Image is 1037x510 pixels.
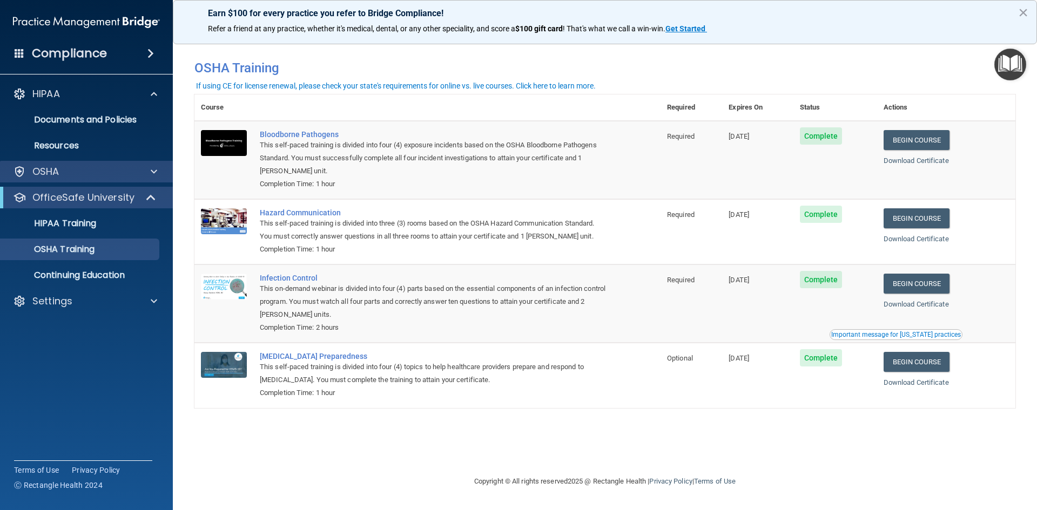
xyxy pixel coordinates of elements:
a: Begin Course [884,130,950,150]
div: Completion Time: 1 hour [260,243,607,256]
th: Status [793,94,877,121]
p: OSHA [32,165,59,178]
a: Download Certificate [884,235,949,243]
div: This self-paced training is divided into three (3) rooms based on the OSHA Hazard Communication S... [260,217,607,243]
span: Complete [800,127,843,145]
p: HIPAA [32,87,60,100]
div: This self-paced training is divided into four (4) exposure incidents based on the OSHA Bloodborne... [260,139,607,178]
span: [DATE] [729,132,749,140]
span: Refer a friend at any practice, whether it's medical, dental, or any other speciality, and score a [208,24,515,33]
div: Completion Time: 1 hour [260,386,607,399]
a: Begin Course [884,208,950,228]
div: This self-paced training is divided into four (4) topics to help healthcare providers prepare and... [260,361,607,386]
a: OfficeSafe University [13,191,157,204]
div: Completion Time: 2 hours [260,321,607,334]
a: Hazard Communication [260,208,607,217]
th: Required [661,94,722,121]
p: Settings [32,295,72,308]
button: Read this if you are a dental practitioner in the state of CA [830,329,962,340]
a: Privacy Policy [649,477,692,485]
button: Open Resource Center [994,49,1026,80]
a: OSHA [13,165,157,178]
a: Privacy Policy [72,465,120,475]
a: Terms of Use [14,465,59,475]
a: Download Certificate [884,378,949,386]
span: Required [667,276,695,284]
a: Begin Course [884,274,950,294]
img: PMB logo [13,11,160,33]
a: Terms of Use [694,477,736,485]
span: [DATE] [729,210,749,219]
p: Continuing Education [7,270,154,281]
p: OfficeSafe University [32,191,134,204]
button: Close [1018,4,1028,21]
div: If using CE for license renewal, please check your state's requirements for online vs. live cours... [196,82,596,90]
div: Completion Time: 1 hour [260,178,607,191]
p: HIPAA Training [7,218,96,229]
span: Optional [667,354,693,362]
span: Ⓒ Rectangle Health 2024 [14,480,103,491]
a: Download Certificate [884,157,949,165]
a: HIPAA [13,87,157,100]
span: [DATE] [729,276,749,284]
div: This on-demand webinar is divided into four (4) parts based on the essential components of an inf... [260,282,607,321]
span: Required [667,210,695,219]
p: Resources [7,140,154,151]
a: [MEDICAL_DATA] Preparedness [260,352,607,361]
span: ! That's what we call a win-win. [563,24,665,33]
span: Required [667,132,695,140]
strong: Get Started [665,24,705,33]
button: If using CE for license renewal, please check your state's requirements for online vs. live cours... [194,80,597,91]
h4: Compliance [32,46,107,61]
a: Bloodborne Pathogens [260,130,607,139]
a: Download Certificate [884,300,949,308]
th: Expires On [722,94,793,121]
div: Important message for [US_STATE] practices [831,331,961,338]
h4: OSHA Training [194,60,1015,76]
div: Copyright © All rights reserved 2025 @ Rectangle Health | | [408,464,802,499]
p: Earn $100 for every practice you refer to Bridge Compliance! [208,8,1002,18]
a: Get Started [665,24,707,33]
p: OSHA Training [7,244,95,255]
th: Actions [877,94,1015,121]
span: Complete [800,349,843,366]
a: Infection Control [260,274,607,282]
span: Complete [800,206,843,223]
span: Complete [800,271,843,288]
a: Begin Course [884,352,950,372]
strong: $100 gift card [515,24,563,33]
th: Course [194,94,253,121]
p: Documents and Policies [7,114,154,125]
a: Settings [13,295,157,308]
span: [DATE] [729,354,749,362]
iframe: Drift Widget Chat Controller [983,436,1024,477]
